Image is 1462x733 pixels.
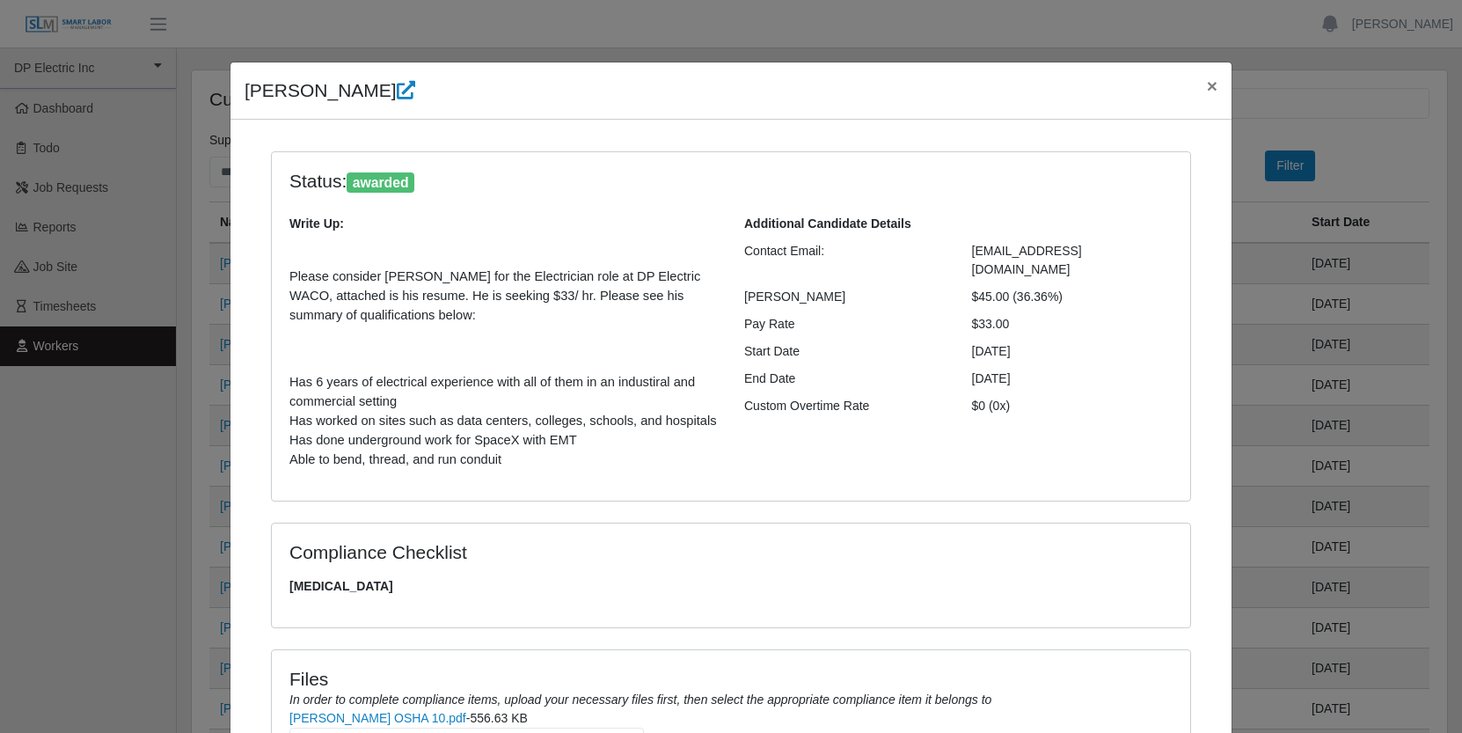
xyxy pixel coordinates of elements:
[347,172,414,194] span: awarded
[731,242,959,279] div: Contact Email:
[289,693,991,707] i: In order to complete compliance items, upload your necessary files first, then select the appropr...
[289,452,501,466] span: Able to bend, thread, and run conduit
[959,288,1187,306] div: $45.00 (36.36%)
[731,397,959,415] div: Custom Overtime Rate
[1193,62,1232,109] button: Close
[731,342,959,361] div: Start Date
[289,433,577,447] span: Has done underground work for SpaceX with EMT
[289,170,946,194] h4: Status:
[731,370,959,388] div: End Date
[1207,76,1217,96] span: ×
[959,342,1187,361] div: [DATE]
[972,399,1011,413] span: $0 (0x)
[959,315,1187,334] div: $33.00
[731,288,959,306] div: [PERSON_NAME]
[470,711,527,725] span: 556.63 KB
[289,375,695,408] span: Has 6 years of electrical experience with all of them in an industiral and commercial setting
[289,668,1173,690] h4: Files
[972,244,1082,276] span: [EMAIL_ADDRESS][DOMAIN_NAME]
[245,77,415,105] h4: [PERSON_NAME]
[289,216,344,231] b: Write Up:
[972,371,1011,385] span: [DATE]
[744,216,911,231] b: Additional Candidate Details
[289,269,700,322] span: Please consider [PERSON_NAME] for the Electrician role at DP Electric WACO, attached is his resum...
[731,315,959,334] div: Pay Rate
[289,414,717,428] span: Has worked on sites such as data centers, colleges, schools, and hospitals
[289,711,466,725] a: [PERSON_NAME] OSHA 10.pdf
[289,577,1173,596] span: [MEDICAL_DATA]
[289,541,869,563] h4: Compliance Checklist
